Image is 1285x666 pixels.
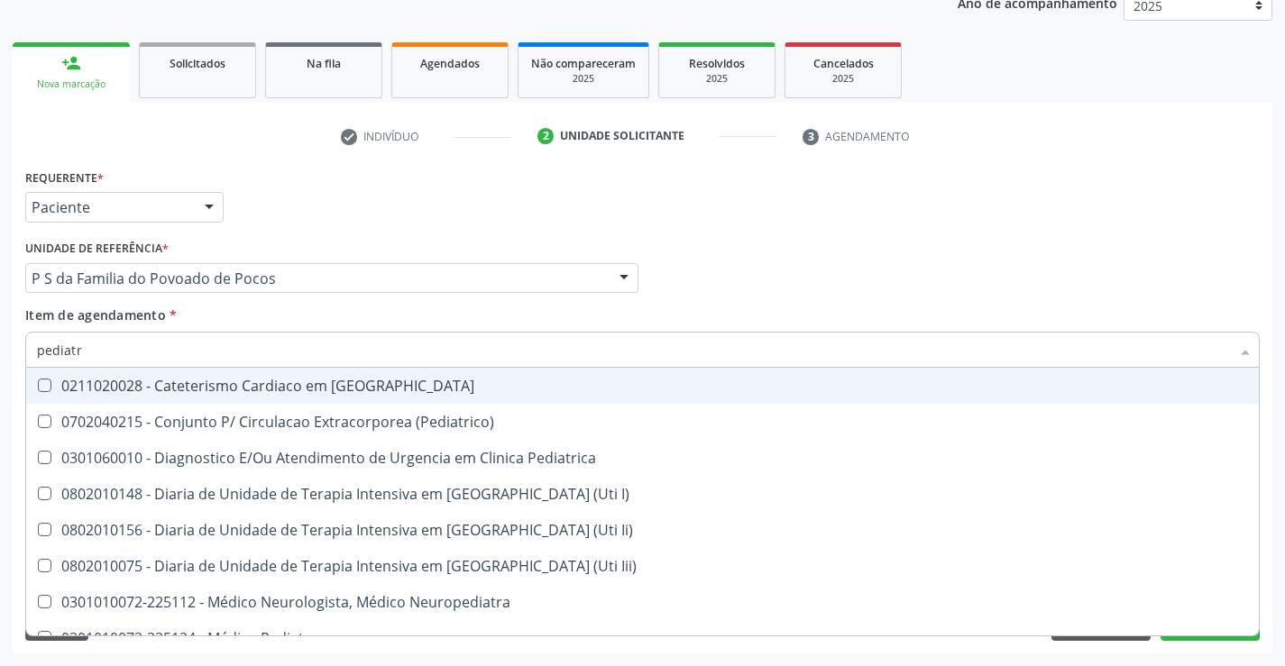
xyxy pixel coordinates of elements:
span: Não compareceram [531,56,636,71]
span: Paciente [32,198,187,216]
div: Nova marcação [25,78,117,91]
span: Agendados [420,56,480,71]
div: 0802010148 - Diaria de Unidade de Terapia Intensiva em [GEOGRAPHIC_DATA] (Uti I) [37,487,1248,501]
div: 0802010075 - Diaria de Unidade de Terapia Intensiva em [GEOGRAPHIC_DATA] (Uti Iii) [37,559,1248,573]
div: 0802010156 - Diaria de Unidade de Terapia Intensiva em [GEOGRAPHIC_DATA] (Uti Ii) [37,523,1248,537]
div: 0301060010 - Diagnostico E/Ou Atendimento de Urgencia em Clinica Pediatrica [37,451,1248,465]
div: 0301010072-225124 - Médico Pediatra [37,631,1248,645]
div: person_add [61,53,81,73]
span: Na fila [307,56,341,71]
span: Resolvidos [689,56,745,71]
label: Requerente [25,164,104,192]
div: Unidade solicitante [560,128,684,144]
div: 0301010072-225112 - Médico Neurologista, Médico Neuropediatra [37,595,1248,609]
div: 0211020028 - Cateterismo Cardiaco em [GEOGRAPHIC_DATA] [37,379,1248,393]
div: 2025 [531,72,636,86]
label: Unidade de referência [25,235,169,263]
div: 0702040215 - Conjunto P/ Circulacao Extracorporea (Pediatrico) [37,415,1248,429]
div: 2 [537,128,554,144]
input: Buscar por procedimentos [37,332,1230,368]
div: 2025 [672,72,762,86]
span: Item de agendamento [25,306,166,324]
div: 2025 [798,72,888,86]
span: Solicitados [170,56,225,71]
span: Cancelados [813,56,874,71]
span: P S da Familia do Povoado de Pocos [32,269,601,287]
